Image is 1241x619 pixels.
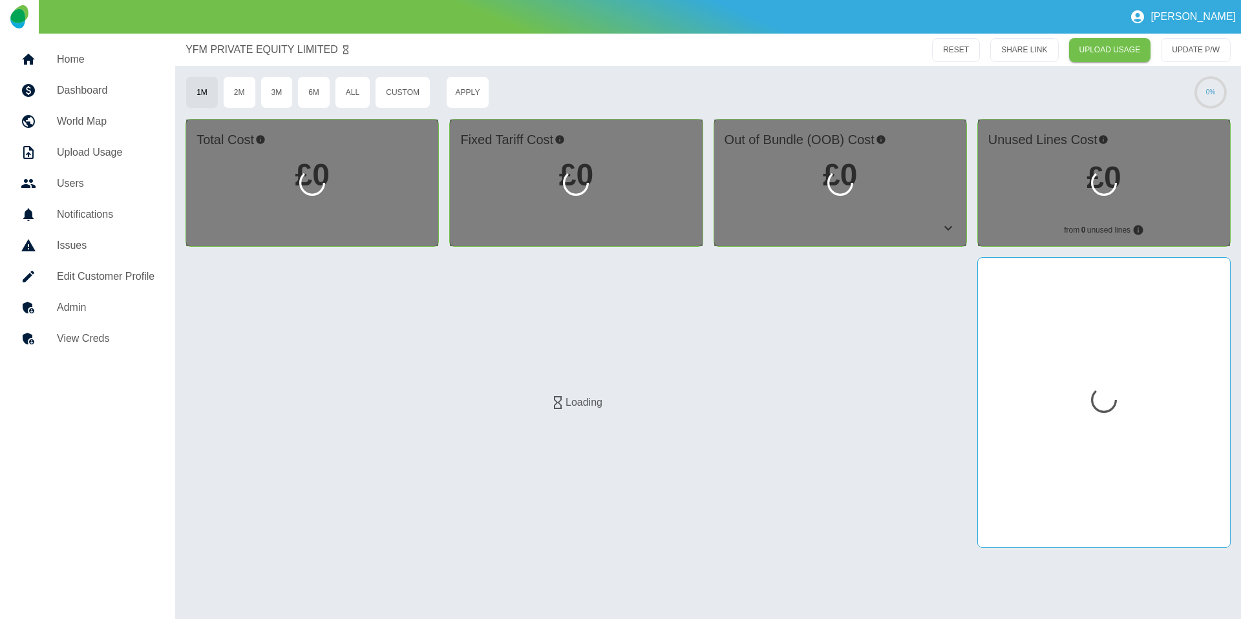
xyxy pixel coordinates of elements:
button: UPDATE P/W [1161,38,1231,62]
a: YFM PRIVATE EQUITY LIMITED [186,42,338,58]
div: Loading [186,257,967,548]
h5: Admin [57,300,154,315]
h5: Users [57,176,154,191]
a: View Creds [10,323,165,354]
a: Admin [10,292,165,323]
button: Apply [446,76,489,109]
a: Upload Usage [10,137,165,168]
a: Users [10,168,165,199]
text: 0% [1206,89,1216,96]
h5: Home [57,52,154,67]
a: Dashboard [10,75,165,106]
a: Home [10,44,165,75]
h5: World Map [57,114,154,129]
a: Edit Customer Profile [10,261,165,292]
h5: Edit Customer Profile [57,269,154,284]
button: All [335,76,370,109]
a: World Map [10,106,165,137]
button: RESET [932,38,980,62]
button: Custom [375,76,430,109]
a: Issues [10,230,165,261]
a: Notifications [10,199,165,230]
h5: Notifications [57,207,154,222]
button: 6M [297,76,330,109]
h5: Dashboard [57,83,154,98]
h5: Upload Usage [57,145,154,160]
h5: View Creds [57,331,154,346]
button: SHARE LINK [990,38,1058,62]
button: [PERSON_NAME] [1125,4,1241,30]
button: 3M [260,76,293,109]
a: UPLOAD USAGE [1069,38,1151,62]
img: Logo [10,5,28,28]
h5: Issues [57,238,154,253]
button: 1M [186,76,218,109]
p: [PERSON_NAME] [1151,11,1236,23]
button: 2M [223,76,256,109]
